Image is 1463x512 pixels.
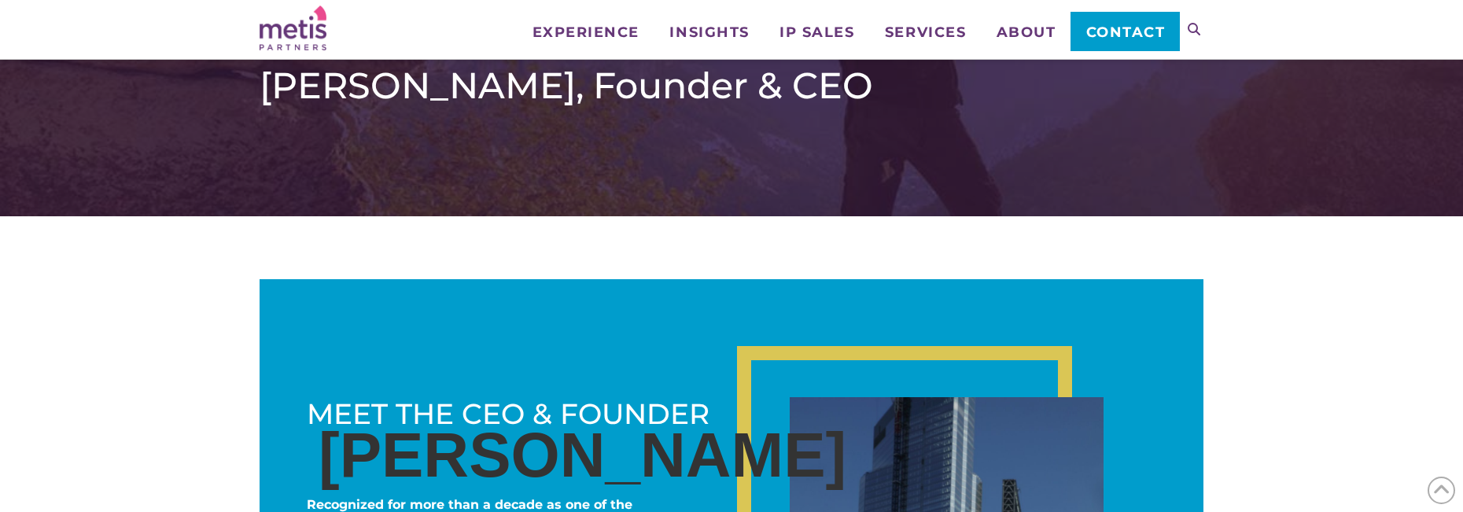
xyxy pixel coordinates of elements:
span: IP Sales [779,25,854,39]
h1: [PERSON_NAME], Founder & CEO [260,64,1203,108]
span: Meet the CEO & Founder [307,396,709,431]
span: About [997,25,1056,39]
span: Insights [669,25,749,39]
span: Back to Top [1428,477,1455,504]
span: [PERSON_NAME] [319,420,846,490]
span: Experience [533,25,639,39]
a: Contact [1071,12,1180,51]
span: Contact [1086,25,1166,39]
span: Services [885,25,966,39]
img: Metis Partners [260,6,326,50]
